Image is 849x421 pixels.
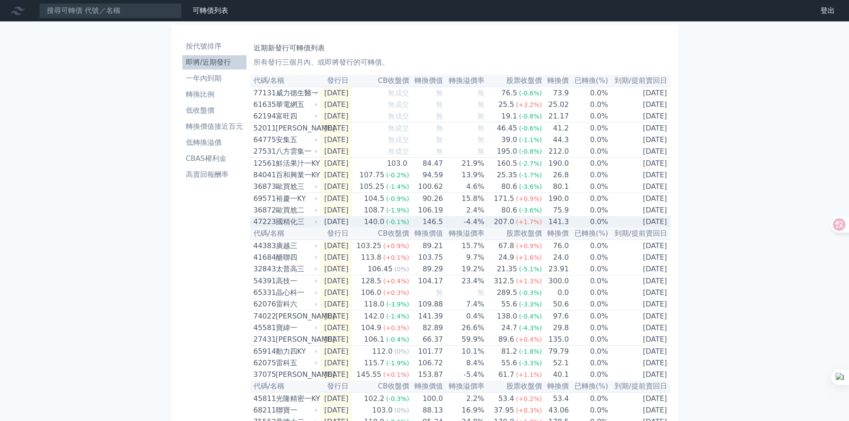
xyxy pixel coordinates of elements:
[182,39,246,53] a: 按代號排序
[542,123,569,135] td: 41.2
[569,169,608,181] td: 0.0%
[276,334,316,345] div: [PERSON_NAME]
[519,313,542,320] span: (-0.4%)
[386,218,409,225] span: (-0.1%)
[276,170,316,180] div: 百和興業一KY
[254,276,274,286] div: 54391
[386,195,409,202] span: (-0.9%)
[320,357,352,369] td: [DATE]
[609,146,671,158] td: [DATE]
[569,298,608,311] td: 0.0%
[352,75,410,87] th: CB收盤價
[542,322,569,334] td: 29.8
[609,228,671,240] th: 到期/提前賣回日
[519,207,542,214] span: (-3.6%)
[182,151,246,166] a: CBAS權利金
[320,110,352,123] td: [DATE]
[410,311,443,323] td: 141.39
[410,193,443,205] td: 90.26
[410,158,443,170] td: 84.47
[385,158,409,169] div: 103.0
[516,278,542,285] span: (+1.3%)
[443,169,485,181] td: 13.9%
[254,323,274,333] div: 45581
[519,324,542,331] span: (-4.3%)
[276,252,316,263] div: 醣聯四
[276,111,316,122] div: 富旺四
[485,228,542,240] th: 股票收盤價
[388,89,409,97] span: 無成交
[410,228,443,240] th: 轉換價值
[410,298,443,311] td: 109.88
[436,89,443,97] span: 無
[542,99,569,110] td: 25.02
[609,334,671,346] td: [DATE]
[182,41,246,52] li: 按代號排序
[436,112,443,120] span: 無
[359,252,383,263] div: 113.8
[182,121,246,132] li: 轉換價值接近百元
[388,147,409,155] span: 無成交
[443,298,485,311] td: 7.4%
[516,101,542,108] span: (+3.2%)
[609,204,671,216] td: [DATE]
[609,252,671,263] td: [DATE]
[410,263,443,275] td: 89.29
[500,135,519,145] div: 39.0
[542,193,569,205] td: 190.0
[276,205,316,216] div: 歐買尬二
[609,75,671,87] th: 到期/提前賣回日
[609,263,671,275] td: [DATE]
[495,158,519,169] div: 160.5
[320,287,352,298] td: [DATE]
[609,123,671,135] td: [DATE]
[443,228,485,240] th: 轉換溢價率
[410,204,443,216] td: 106.19
[443,263,485,275] td: 19.2%
[276,241,316,251] div: 廣越三
[542,169,569,181] td: 26.8
[496,241,516,251] div: 67.8
[388,112,409,120] span: 無成交
[357,181,386,192] div: 105.25
[569,228,608,240] th: 已轉換(%)
[182,71,246,86] a: 一年內到期
[443,322,485,334] td: 26.6%
[320,204,352,216] td: [DATE]
[386,313,409,320] span: (-1.4%)
[609,169,671,181] td: [DATE]
[320,228,352,240] th: 發行日
[410,357,443,369] td: 106.72
[320,252,352,263] td: [DATE]
[254,135,274,145] div: 64775
[496,252,516,263] div: 24.9
[362,217,386,227] div: 140.0
[569,346,608,358] td: 0.0%
[500,181,519,192] div: 80.6
[182,105,246,116] li: 低收盤價
[542,275,569,287] td: 300.0
[276,323,316,333] div: 寶緯一
[516,218,542,225] span: (+1.7%)
[276,135,316,145] div: 安集五
[542,158,569,170] td: 190.0
[182,57,246,68] li: 即將/近期發行
[254,158,274,169] div: 12561
[320,298,352,311] td: [DATE]
[519,125,542,132] span: (-0.6%)
[569,275,608,287] td: 0.0%
[320,193,352,205] td: [DATE]
[569,287,608,298] td: 0.0%
[254,346,274,357] div: 65914
[542,311,569,323] td: 97.6
[443,216,485,228] td: -4.4%
[443,252,485,263] td: 9.7%
[388,100,409,109] span: 無成交
[276,99,316,110] div: 華電網五
[394,266,409,273] span: (0%)
[410,322,443,334] td: 82.89
[492,276,516,286] div: 312.5
[477,89,484,97] span: 無
[542,204,569,216] td: 75.9
[492,193,516,204] div: 171.5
